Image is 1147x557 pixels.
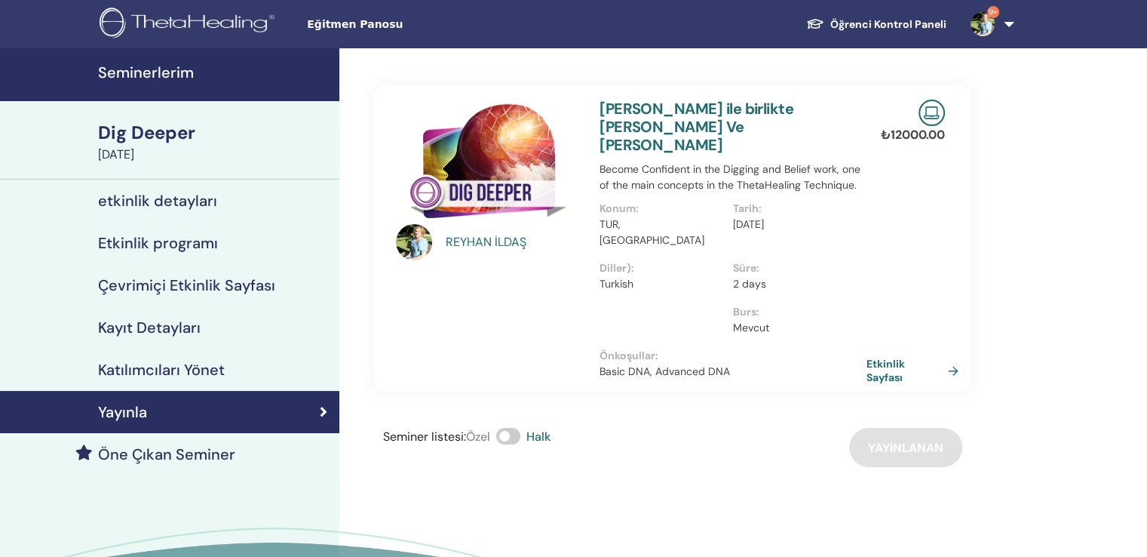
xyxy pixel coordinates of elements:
[446,233,585,251] a: REYHAN İLDAŞ
[98,403,147,421] h4: Yayınla
[98,192,217,210] h4: etkinlik detayları
[733,217,857,232] p: [DATE]
[794,11,958,38] a: Öğrenci Kontrol Paneli
[600,162,866,193] p: Become Confident in the Digging and Belief work, one of the main concepts in the ThetaHealing Tec...
[98,361,225,379] h4: Katılımcıları Yönet
[919,100,945,126] img: Live Online Seminar
[806,17,824,30] img: graduation-cap-white.svg
[98,63,330,82] h4: Seminerlerim
[600,276,724,292] p: Turkish
[733,201,857,217] p: Tarih :
[98,276,275,294] h4: Çevrimiçi Etkinlik Sayfası
[866,357,965,384] a: Etkinlik Sayfası
[98,234,218,252] h4: Etkinlik programı
[733,304,857,320] p: Burs :
[100,8,280,42] img: logo.png
[396,100,581,229] img: Dig Deeper
[89,120,339,164] a: Dig Deeper[DATE]
[526,429,550,445] span: Halk
[600,348,866,364] p: Önkoşullar :
[733,320,857,336] p: Mevcut
[466,429,490,445] span: Özel
[396,224,432,260] img: default.jpg
[987,6,999,18] span: 9+
[383,429,466,445] span: Seminer listesi :
[600,260,724,276] p: Diller) :
[600,99,793,155] a: [PERSON_NAME] ile birlikte [PERSON_NAME] Ve [PERSON_NAME]
[98,319,201,337] h4: Kayıt Detayları
[307,17,533,32] span: Eğitmen Panosu
[733,260,857,276] p: Süre :
[98,120,330,146] div: Dig Deeper
[971,12,995,36] img: default.jpg
[600,364,866,380] p: Basic DNA, Advanced DNA
[733,276,857,292] p: 2 days
[881,126,945,144] p: ₺ 12000.00
[98,146,330,164] div: [DATE]
[600,201,724,217] p: Konum :
[600,217,724,248] p: TUR, [GEOGRAPHIC_DATA]
[98,445,235,463] h4: Öne Çıkan Seminer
